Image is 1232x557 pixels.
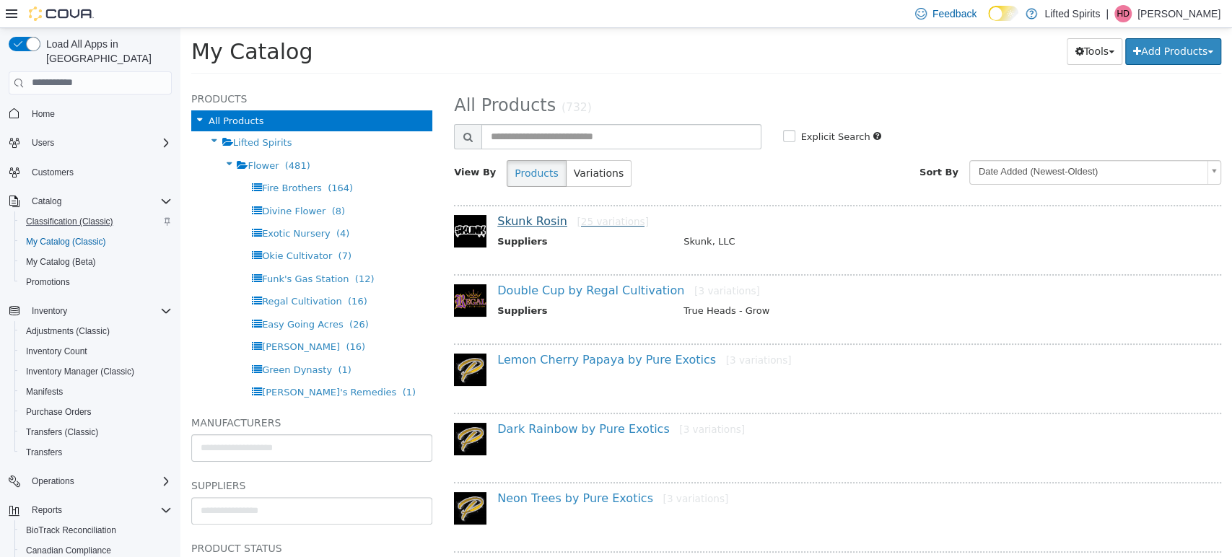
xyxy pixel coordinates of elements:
[26,256,96,268] span: My Catalog (Beta)
[20,213,172,230] span: Classification (Classic)
[82,177,145,188] span: Divine Flower
[514,257,580,268] small: [3 variations]
[1137,5,1220,22] p: [PERSON_NAME]
[26,193,172,210] span: Catalog
[20,363,172,380] span: Inventory Manager (Classic)
[20,253,172,271] span: My Catalog (Beta)
[20,253,102,271] a: My Catalog (Beta)
[82,222,152,233] span: Okie Cultivator
[1114,5,1132,22] div: Harley Davis
[26,193,67,210] button: Catalog
[20,343,172,360] span: Inventory Count
[26,545,111,556] span: Canadian Compliance
[20,444,172,461] span: Transfers
[26,346,87,357] span: Inventory Count
[26,447,62,458] span: Transfers
[11,11,132,36] span: My Catalog
[3,301,178,321] button: Inventory
[20,233,172,250] span: My Catalog (Classic)
[26,163,172,181] span: Customers
[32,305,67,317] span: Inventory
[40,37,172,66] span: Load All Apps in [GEOGRAPHIC_DATA]
[32,475,74,487] span: Operations
[82,268,162,278] span: Regal Cultivation
[20,363,140,380] a: Inventory Manager (Classic)
[82,359,216,369] span: [PERSON_NAME]'s Remedies
[20,213,119,230] a: Classification (Classic)
[26,302,73,320] button: Inventory
[26,216,113,227] span: Classification (Classic)
[20,323,115,340] a: Adjustments (Classic)
[317,255,580,269] a: Double Cup by Regal Cultivation[3 variations]
[20,403,172,421] span: Purchase Orders
[14,252,178,272] button: My Catalog (Beta)
[274,325,306,358] img: 150
[67,132,98,143] span: Flower
[317,463,548,477] a: Neon Trees by Pure Exotics[3 variations]
[14,422,178,442] button: Transfers (Classic)
[82,313,160,324] span: [PERSON_NAME]
[32,108,55,120] span: Home
[988,21,989,22] span: Dark Mode
[165,313,185,324] span: (16)
[20,233,112,250] a: My Catalog (Classic)
[20,273,76,291] a: Promotions
[32,196,61,207] span: Catalog
[20,424,172,441] span: Transfers (Classic)
[158,222,171,233] span: (7)
[26,501,172,519] span: Reports
[274,67,375,87] span: All Products
[20,444,68,461] a: Transfers
[3,471,178,491] button: Operations
[26,302,172,320] span: Inventory
[274,187,306,219] img: 150
[932,6,977,21] span: Feedback
[739,139,778,149] span: Sort By
[167,268,187,278] span: (16)
[26,134,60,152] button: Users
[105,132,130,143] span: (481)
[326,132,385,159] button: Products
[20,383,69,400] a: Manifests
[82,336,152,347] span: Green Dynasty
[82,200,150,211] span: Exotic Nursery
[274,256,306,289] img: 150
[14,321,178,341] button: Adjustments (Classic)
[789,132,1041,157] a: Date Added (Newest-Oldest)
[26,473,172,490] span: Operations
[26,366,134,377] span: Inventory Manager (Classic)
[26,426,98,438] span: Transfers (Classic)
[26,276,70,288] span: Promotions
[26,164,79,181] a: Customers
[385,132,451,159] button: Variations
[20,403,97,421] a: Purchase Orders
[317,186,468,200] a: Skunk Rosin[25 variations]
[26,325,110,337] span: Adjustments (Classic)
[3,191,178,211] button: Catalog
[20,343,93,360] a: Inventory Count
[381,73,411,86] small: (732)
[317,276,492,294] th: Suppliers
[3,103,178,124] button: Home
[14,211,178,232] button: Classification (Classic)
[3,500,178,520] button: Reports
[175,245,194,256] span: (12)
[317,206,492,224] th: Suppliers
[3,133,178,153] button: Users
[26,525,116,536] span: BioTrack Reconciliation
[317,394,564,408] a: Dark Rainbow by Pure Exotics[3 variations]
[11,449,252,466] h5: Suppliers
[26,134,172,152] span: Users
[20,522,172,539] span: BioTrack Reconciliation
[32,137,54,149] span: Users
[26,105,172,123] span: Home
[14,341,178,361] button: Inventory Count
[32,504,62,516] span: Reports
[3,162,178,183] button: Customers
[20,323,172,340] span: Adjustments (Classic)
[1106,5,1109,22] p: |
[988,6,1018,21] input: Dark Mode
[790,133,1021,155] span: Date Added (Newest-Oldest)
[483,465,549,476] small: [3 variations]
[11,386,252,403] h5: Manufacturers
